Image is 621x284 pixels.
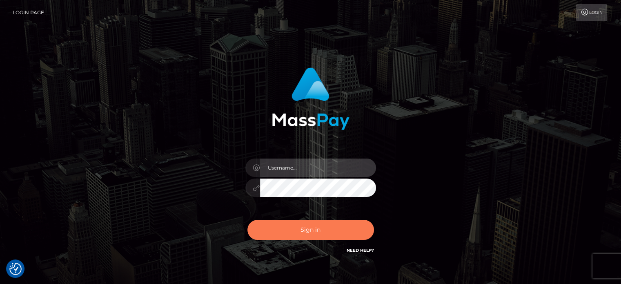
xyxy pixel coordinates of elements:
button: Sign in [247,220,374,240]
input: Username... [260,159,376,177]
a: Login [576,4,607,21]
a: Need Help? [347,248,374,253]
img: Revisit consent button [9,263,22,275]
a: Login Page [13,4,44,21]
button: Consent Preferences [9,263,22,275]
img: MassPay Login [272,67,349,130]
